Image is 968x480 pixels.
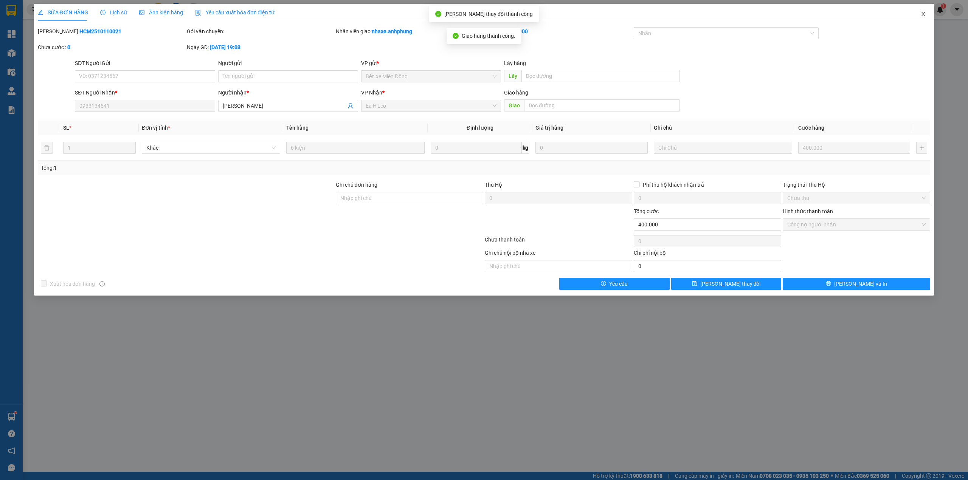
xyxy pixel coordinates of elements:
[366,71,496,82] span: Bến xe Miền Đông
[634,249,781,260] div: Chi phí nội bộ
[485,27,632,36] div: Cước rồi :
[67,44,70,50] b: 0
[286,125,309,131] span: Tên hàng
[41,164,373,172] div: Tổng: 1
[671,278,782,290] button: save[PERSON_NAME] thay đổi
[913,4,934,25] button: Close
[634,208,659,214] span: Tổng cước
[834,280,887,288] span: [PERSON_NAME] và In
[435,11,441,17] span: check-circle
[783,181,930,189] div: Trạng thái Thu Hộ
[798,125,824,131] span: Cước hàng
[218,88,358,97] div: Người nhận
[41,142,53,154] button: delete
[38,10,43,15] span: edit
[366,100,496,111] span: Ea H'Leo
[38,43,185,51] div: Chưa cước :
[783,278,930,290] button: printer[PERSON_NAME] và In
[195,9,275,15] span: Yêu cầu xuất hóa đơn điện tử
[347,103,354,109] span: user-add
[654,142,792,154] input: Ghi Chú
[47,280,98,288] span: Xuất hóa đơn hàng
[692,281,697,287] span: save
[139,9,183,15] span: Ảnh kiện hàng
[100,9,127,15] span: Lịch sử
[521,70,680,82] input: Dọc đường
[700,280,761,288] span: [PERSON_NAME] thay đổi
[535,142,647,154] input: 0
[559,278,670,290] button: exclamation-circleYêu cầu
[485,182,502,188] span: Thu Hộ
[444,11,533,17] span: [PERSON_NAME] thay đổi thành công
[504,99,524,111] span: Giao
[504,60,526,66] span: Lấy hàng
[485,260,632,272] input: Nhập ghi chú
[195,10,201,16] img: icon
[453,33,459,39] span: check-circle
[467,125,493,131] span: Định lượng
[787,219,926,230] span: Công nợ người nhận
[484,235,633,249] div: Chưa thanh toán
[286,142,425,154] input: VD: Bàn, Ghế
[139,10,144,15] span: picture
[640,181,707,189] span: Phí thu hộ khách nhận trả
[146,142,276,153] span: Khác
[79,28,121,34] b: HCM2510110021
[601,281,606,287] span: exclamation-circle
[522,142,529,154] span: kg
[75,88,215,97] div: SĐT Người Nhận
[218,59,358,67] div: Người gửi
[485,249,632,260] div: Ghi chú nội bộ nhà xe
[651,121,795,135] th: Ghi chú
[63,125,69,131] span: SL
[361,90,382,96] span: VP Nhận
[99,281,105,286] span: info-circle
[524,99,680,111] input: Dọc đường
[336,192,483,204] input: Ghi chú đơn hàng
[826,281,831,287] span: printer
[372,28,412,34] b: nhaxe.anhphung
[38,9,88,15] span: SỬA ĐƠN HÀNG
[210,44,240,50] b: [DATE] 19:03
[783,208,833,214] label: Hình thức thanh toán
[798,142,910,154] input: 0
[75,59,215,67] div: SĐT Người Gửi
[504,70,521,82] span: Lấy
[504,90,528,96] span: Giao hàng
[38,27,185,36] div: [PERSON_NAME]:
[787,192,926,204] span: Chưa thu
[187,43,334,51] div: Ngày GD:
[336,27,483,36] div: Nhân viên giao:
[100,10,105,15] span: clock-circle
[535,125,563,131] span: Giá trị hàng
[361,59,501,67] div: VP gửi
[920,11,926,17] span: close
[916,142,927,154] button: plus
[462,33,515,39] span: Giao hàng thành công.
[187,27,334,36] div: Gói vận chuyển:
[609,280,628,288] span: Yêu cầu
[142,125,170,131] span: Đơn vị tính
[336,182,377,188] label: Ghi chú đơn hàng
